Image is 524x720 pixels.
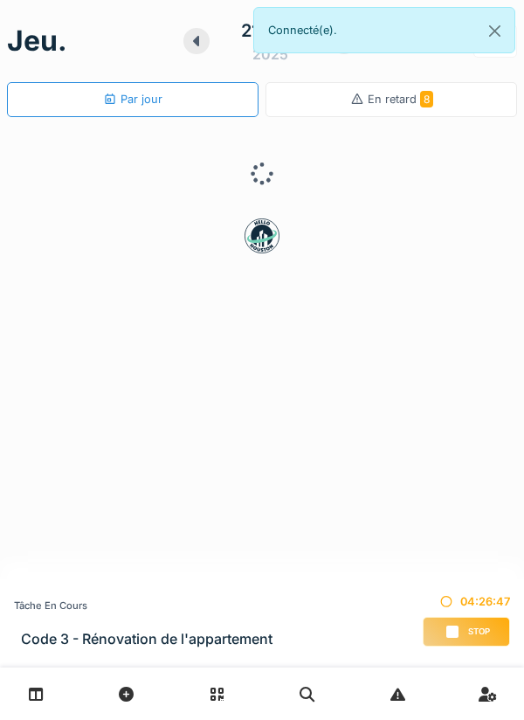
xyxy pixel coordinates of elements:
div: Par jour [103,91,162,107]
span: Stop [468,626,490,638]
span: 8 [420,91,433,107]
h3: Code 3 - Rénovation de l'appartement [21,631,272,647]
h1: jeu. [7,24,67,58]
img: badge-BVDL4wpA.svg [245,218,279,253]
span: En retard [368,93,433,106]
div: 2025 [252,44,288,65]
div: 21 août [241,17,300,44]
div: 04:26:47 [423,593,510,610]
button: Close [475,8,514,54]
div: Tâche en cours [14,599,272,613]
div: Connecté(e). [253,7,515,53]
